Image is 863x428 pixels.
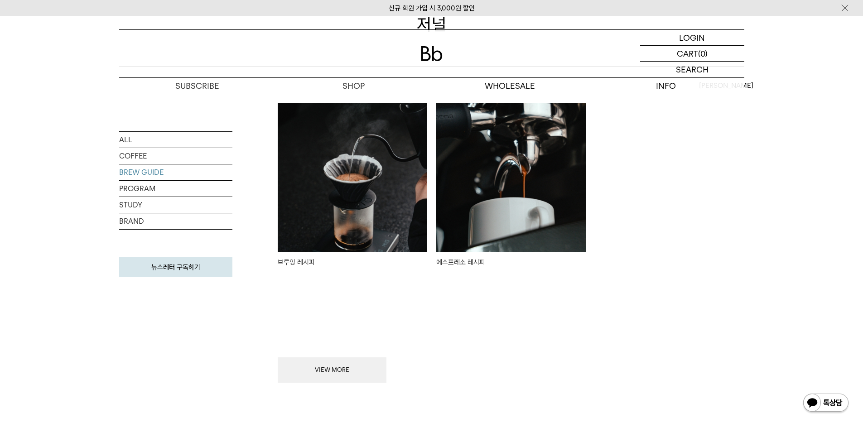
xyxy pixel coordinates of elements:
[436,103,586,289] a: 에스프레소 레시피 에스프레소 레시피
[119,164,232,180] a: BREW GUIDE
[119,148,232,164] a: COFFEE
[119,213,232,229] a: BRAND
[278,357,386,383] button: VIEW MORE
[421,46,443,61] img: 로고
[119,132,232,148] a: ALL
[119,197,232,213] a: STUDY
[640,30,744,46] a: LOGIN
[119,257,232,277] a: 뉴스레터 구독하기
[119,181,232,197] a: PROGRAM
[278,103,427,252] img: 브루잉 레시피
[588,78,744,94] p: INFO
[278,103,427,279] a: 브루잉 레시피 브루잉 레시피
[436,257,586,279] div: 에스프레소 레시피
[278,257,427,279] div: 브루잉 레시피
[640,46,744,62] a: CART (0)
[679,30,705,45] p: LOGIN
[436,103,586,252] img: 에스프레소 레시피
[275,78,432,94] a: SHOP
[677,46,698,61] p: CART
[802,393,849,414] img: 카카오톡 채널 1:1 채팅 버튼
[389,4,475,12] a: 신규 회원 가입 시 3,000원 할인
[119,78,275,94] a: SUBSCRIBE
[432,78,588,94] p: WHOLESALE
[698,46,708,61] p: (0)
[676,62,709,77] p: SEARCH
